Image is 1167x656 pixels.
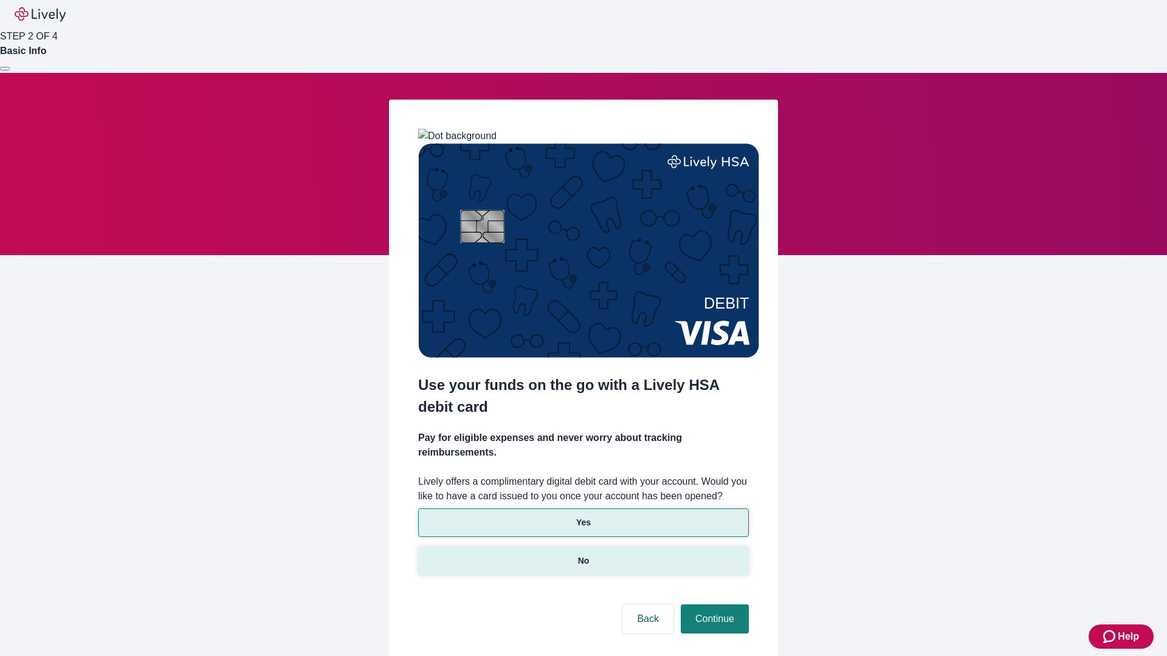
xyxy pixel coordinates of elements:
[418,374,749,418] h2: Use your funds on the go with a Lively HSA debit card
[1118,629,1139,644] span: Help
[622,604,673,634] button: Back
[576,516,591,529] p: Yes
[418,431,749,460] h4: Pay for eligible expenses and never worry about tracking reimbursements.
[418,508,749,537] button: Yes
[1103,629,1118,644] svg: Zendesk support icon
[418,547,749,575] button: No
[418,474,749,504] label: Lively offers a complimentary digital debit card with your account. Would you like to have a card...
[418,143,759,358] img: Debit card
[418,129,497,143] img: Dot background
[15,7,66,22] img: Lively
[578,555,590,567] p: No
[681,604,749,634] button: Continue
[1089,624,1154,649] button: Zendesk support iconHelp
